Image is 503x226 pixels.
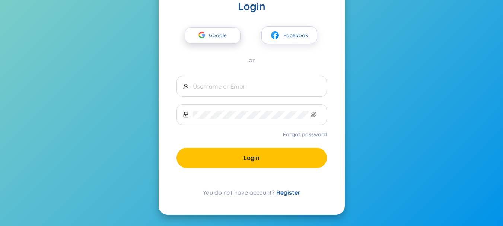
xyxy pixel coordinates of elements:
[185,27,241,44] button: Google
[183,112,189,118] span: lock
[261,26,317,44] button: facebookFacebook
[209,28,230,43] span: Google
[243,154,260,162] span: Login
[283,31,308,39] span: Facebook
[311,112,316,118] span: eye-invisible
[183,83,189,89] span: user
[176,56,327,64] div: or
[270,31,280,40] img: facebook
[176,148,327,168] button: Login
[176,188,327,197] div: You do not have account?
[276,189,300,196] a: Register
[193,82,321,90] input: Username or Email
[283,131,327,138] a: Forgot password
